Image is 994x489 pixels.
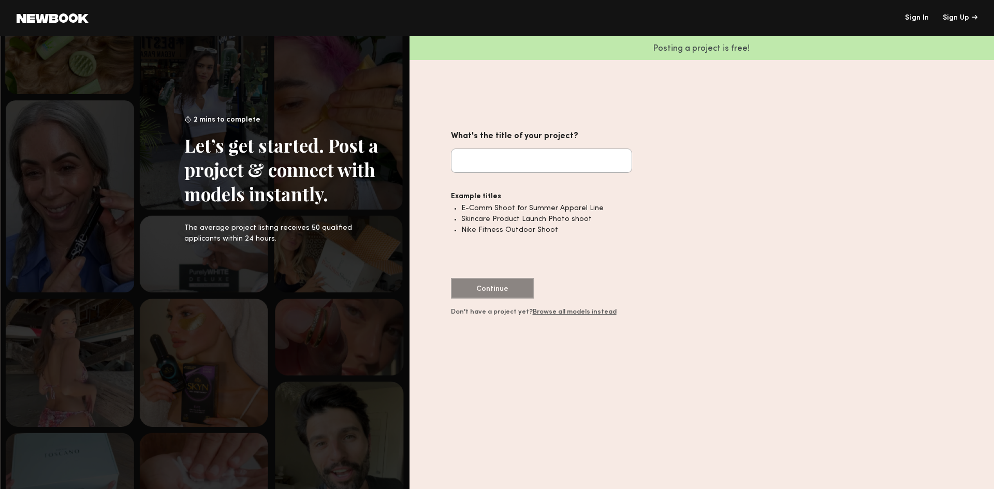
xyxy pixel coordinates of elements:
[184,114,378,130] div: 2 mins to complete
[451,190,632,203] div: Example titles
[184,223,378,244] div: The average project listing receives 50 qualified applicants within 24 hours.
[461,214,632,225] li: Skincare Product Launch Photo shoot
[451,149,632,173] input: What's the title of your project?
[461,203,632,214] li: E-Comm Shoot for Summer Apparel Line
[184,133,378,206] div: Let’s get started. Post a project & connect with models instantly.
[410,45,994,53] p: Posting a project is free!
[533,309,617,315] a: Browse all models instead
[461,225,632,235] li: Nike Fitness Outdoor Shoot
[451,129,632,143] div: What's the title of your project?
[451,309,632,316] div: Don't have a project yet?
[905,14,929,22] a: Sign In
[943,14,977,22] a: Sign Up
